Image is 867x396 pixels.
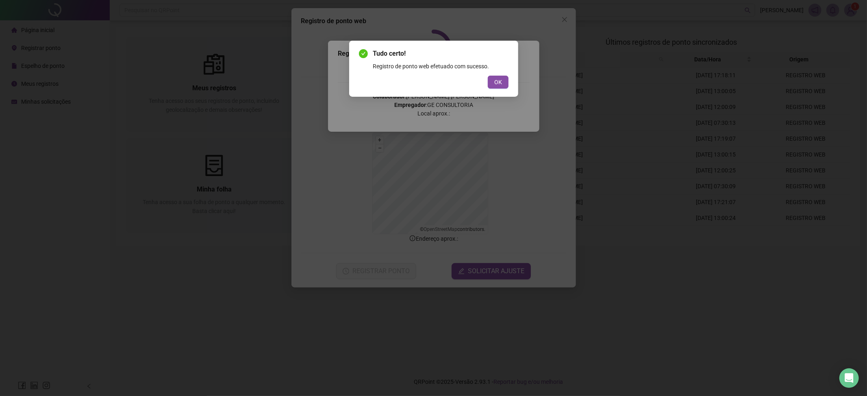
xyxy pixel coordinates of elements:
div: Registro de ponto web efetuado com sucesso. [373,62,508,71]
span: check-circle [359,49,368,58]
span: Tudo certo! [373,49,508,59]
button: OK [488,76,508,89]
div: Open Intercom Messenger [839,368,859,388]
span: OK [494,78,502,87]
